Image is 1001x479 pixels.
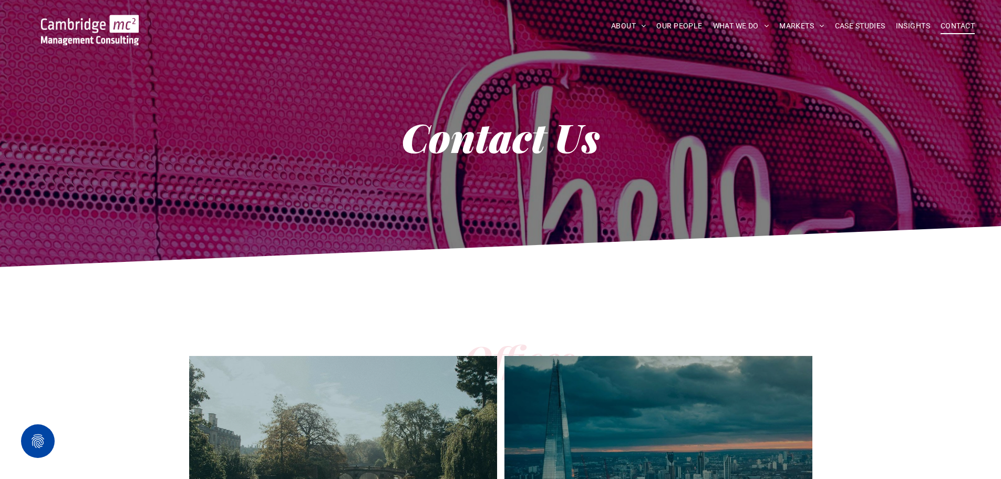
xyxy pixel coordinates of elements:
a: INSIGHTS [891,18,935,34]
a: ABOUT [606,18,652,34]
strong: Contact [401,110,545,163]
a: OUR PEOPLE [651,18,707,34]
a: MARKETS [774,18,829,34]
a: WHAT WE DO [708,18,775,34]
span: Offices [463,333,575,383]
img: Go to Homepage [41,15,139,45]
a: CASE STUDIES [830,18,891,34]
strong: Us [554,110,600,163]
a: CONTACT [935,18,980,34]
